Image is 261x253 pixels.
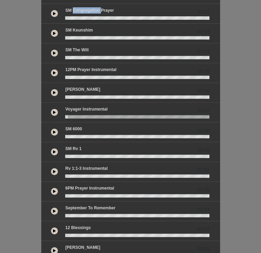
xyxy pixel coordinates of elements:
span: 04:09 [197,147,209,154]
span: 01:37 [197,107,209,114]
span: 02:02 [197,166,209,174]
span: 02:43 [197,206,209,213]
p: SM Keunshim [65,27,194,33]
span: 03:10 [197,48,209,55]
span: 02:48 [197,87,209,95]
span: 01:55 [197,186,209,193]
span: 00:00 [197,245,209,253]
p: September to Remember [65,205,194,211]
span: 03:22 [197,8,209,16]
p: Rv 1:1-3 Instrumental [65,165,194,172]
p: 12 Blessings [65,225,194,231]
p: [PERSON_NAME] [65,86,194,93]
p: SM 6000 [65,126,194,132]
p: 12PM Prayer Instrumental [65,67,194,73]
p: SM The Will [65,47,194,53]
p: SM Rv 1 [65,146,194,152]
p: Voyager Instrumental [65,106,194,112]
span: 02:40 [197,127,209,134]
span: 02:38 [197,68,209,75]
p: [PERSON_NAME] [65,244,194,251]
span: 02:14 [197,28,209,35]
p: SM Congregation Prayer [65,7,194,14]
p: 6PM Prayer Instrumental [65,185,194,191]
span: 00:53 [197,226,209,233]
